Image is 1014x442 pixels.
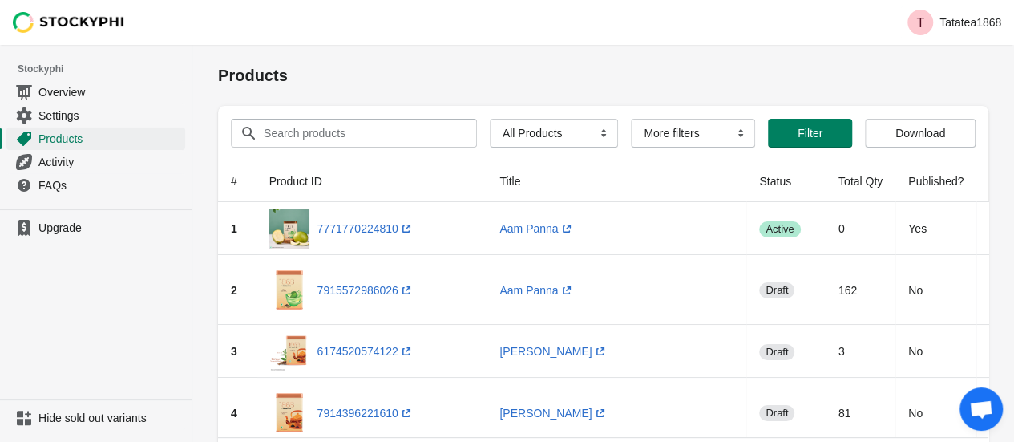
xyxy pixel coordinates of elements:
[231,407,237,420] span: 4
[746,160,826,202] th: Status
[768,119,852,148] button: Filter
[499,407,608,420] a: [PERSON_NAME](opens a new window)
[939,16,1001,29] p: Tatatea1868
[6,217,185,239] a: Upgrade
[38,84,182,100] span: Overview
[895,255,976,325] td: No
[959,387,1003,431] div: Open chat
[218,64,988,87] h1: Products
[269,209,309,249] img: Image01_f04206c0-1d81-4d23-ae5a-d5a3b236bca6.webp
[865,119,976,148] button: Download
[759,405,794,421] span: draft
[317,284,414,297] a: 7915572986026(opens a new window)
[38,220,182,236] span: Upgrade
[916,16,924,30] text: T
[13,12,125,33] img: Stockyphi
[759,282,794,298] span: draft
[487,160,746,202] th: Title
[895,127,945,140] span: Download
[798,127,822,140] span: Filter
[826,202,895,255] td: 0
[317,222,414,235] a: 7771770224810(opens a new window)
[18,61,192,77] span: Stockyphi
[907,10,933,35] span: Avatar with initials T
[263,119,448,148] input: Search products
[6,150,185,173] a: Activity
[231,345,237,358] span: 3
[269,262,309,318] img: AamPanna.png
[269,384,309,441] img: AchariChai_Buy_Box01.jpg
[6,173,185,197] a: FAQs
[6,127,185,150] a: Products
[826,325,895,378] td: 3
[38,107,182,124] span: Settings
[895,160,976,202] th: Published?
[895,202,976,255] td: Yes
[6,103,185,127] a: Settings
[759,344,794,360] span: draft
[38,154,182,170] span: Activity
[826,255,895,325] td: 162
[317,345,414,358] a: 6174520574122(opens a new window)
[38,177,182,193] span: FAQs
[38,131,182,147] span: Products
[257,160,487,202] th: Product ID
[218,160,257,202] th: #
[895,325,976,378] td: No
[759,221,800,237] span: active
[499,222,574,235] a: Aam Panna(opens a new window)
[826,160,895,202] th: Total Qty
[499,284,574,297] a: Aam Panna(opens a new window)
[38,410,182,426] span: Hide sold out variants
[6,80,185,103] a: Overview
[901,6,1008,39] button: Avatar with initials TTatatea1868
[231,222,237,235] span: 1
[317,407,414,420] a: 7914396221610(opens a new window)
[269,331,309,371] img: achari_chai.jpg
[6,407,185,429] a: Hide sold out variants
[231,284,237,297] span: 2
[499,345,608,358] a: [PERSON_NAME](opens a new window)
